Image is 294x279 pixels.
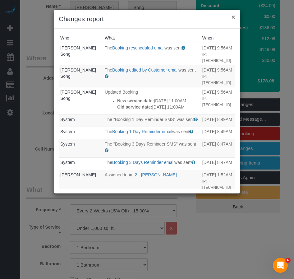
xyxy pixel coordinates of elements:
[112,129,172,134] a: Booking 1 Day Reminder email
[286,258,291,263] span: 6
[103,139,201,158] td: What
[103,33,201,43] th: What
[103,114,201,127] td: What
[201,65,235,87] td: When
[105,90,138,95] span: Updated Booking
[172,129,189,134] span: was sent
[59,87,103,114] td: Who
[59,114,103,127] td: Who
[60,90,96,101] a: [PERSON_NAME] Song
[105,117,194,122] span: The "Booking 1 Day Reminder SMS" was sent
[135,172,177,177] a: 2 - [PERSON_NAME]
[201,127,235,139] td: When
[59,43,103,65] td: Who
[201,139,235,158] td: When
[232,14,235,20] button: ×
[202,179,231,190] small: IP: [TECHNICAL_ID]
[54,10,240,193] sui-modal: Changes report
[103,170,201,192] td: What
[59,139,103,158] td: Who
[60,129,75,134] a: System
[202,52,231,63] small: IP: [TECHNICAL_ID]
[105,142,196,146] span: The "Booking 3 Days Reminder SMS" was sent
[201,158,235,170] td: When
[59,33,103,43] th: Who
[112,45,164,50] a: Booking rescheduled email
[60,67,96,79] a: [PERSON_NAME] Song
[60,172,96,177] a: [PERSON_NAME]
[201,87,235,114] td: When
[105,67,112,72] span: The
[201,170,235,192] td: When
[105,172,135,177] span: Assigned team:
[273,258,288,273] iframe: Intercom live chat
[59,127,103,139] td: Who
[178,67,195,72] span: was sent
[117,98,199,104] p: [DATE] 11:00AM
[105,129,112,134] span: The
[105,160,112,165] span: The
[60,160,75,165] a: System
[201,114,235,127] td: When
[59,14,235,24] h3: Changes report
[59,65,103,87] td: Who
[201,43,235,65] td: When
[60,45,96,57] a: [PERSON_NAME] Song
[60,142,75,146] a: System
[201,33,235,43] th: When
[103,87,201,114] td: What
[174,160,191,165] span: was sent
[105,45,112,50] span: The
[202,74,231,85] small: IP: [TECHNICAL_ID]
[112,67,178,72] a: Booking edited by Customer email
[202,96,231,107] small: IP: [TECHNICAL_ID]
[112,160,174,165] a: Booking 3 Days Reminder email
[117,105,152,109] strong: Old service date:
[60,117,75,122] a: System
[117,98,154,103] strong: New service date:
[59,158,103,170] td: Who
[103,158,201,170] td: What
[59,170,103,192] td: Who
[103,65,201,87] td: What
[117,104,199,110] p: [DATE] 11:00AM
[103,43,201,65] td: What
[164,45,181,50] span: was sent
[103,127,201,139] td: What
